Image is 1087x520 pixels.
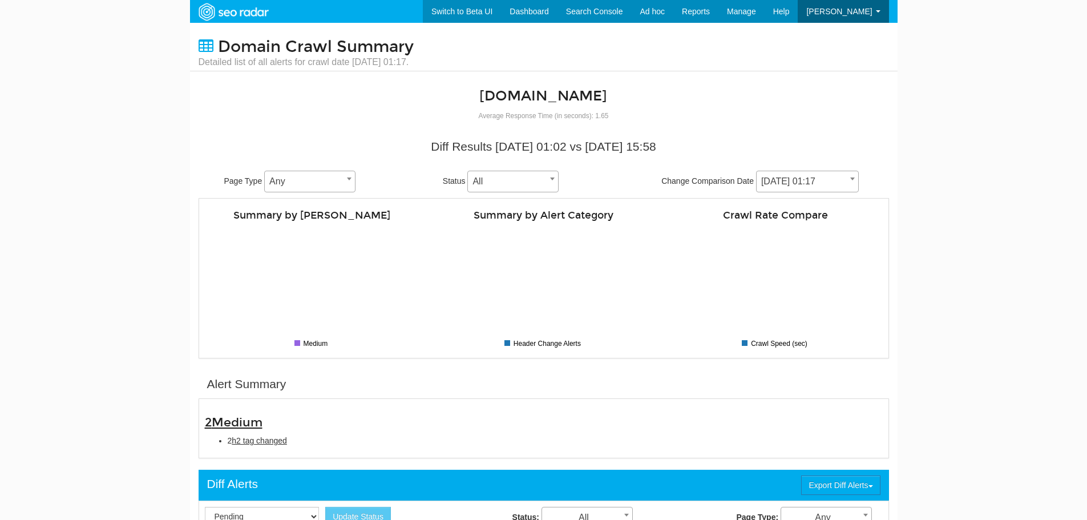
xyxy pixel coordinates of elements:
span: All [467,171,559,192]
span: Reports [682,7,710,16]
span: Any [264,171,355,192]
tspan: 2 [682,261,686,268]
span: h2 tag changed [232,436,287,445]
span: 08/08/2025 01:17 [756,171,859,192]
tspan: 1 [682,291,686,297]
tspan: 0.5 [678,306,686,312]
span: Domain Crawl Summary [218,37,414,57]
li: 2 [228,435,883,446]
span: Ad hoc [640,7,665,16]
h4: Summary by [PERSON_NAME] [205,210,419,221]
span: 2 [205,415,262,430]
tspan: 0 [682,321,686,327]
span: [PERSON_NAME] [806,7,872,16]
span: Page Type [224,176,262,186]
tspan: [DATE] 01:02 [817,328,851,334]
span: Status [443,176,466,186]
h4: Crawl Rate Compare [668,210,883,221]
button: Export Diff Alerts [801,475,880,495]
h4: Summary by Alert Category [437,210,651,221]
div: Diff Results [DATE] 01:02 vs [DATE] 15:58 [207,138,880,155]
span: Any [265,174,355,190]
span: Search Console [566,7,623,16]
tspan: 2.5 [678,247,686,253]
span: Help [773,7,790,16]
span: Medium [212,415,262,430]
span: All [468,174,558,190]
small: Detailed list of all alerts for crawl date [DATE] 01:17. [199,56,414,68]
small: Average Response Time (in seconds): 1.65 [479,112,609,120]
span: Manage [727,7,756,16]
div: Diff Alerts [207,475,258,493]
div: Alert Summary [207,376,286,393]
img: SEORadar [194,2,273,22]
span: Change Comparison Date [661,176,754,186]
text: 2 total alerts [292,277,333,286]
tspan: 3 [682,232,686,238]
span: 08/08/2025 01:17 [757,174,858,190]
tspan: [DATE] 15:58 [722,328,756,334]
tspan: 1.5 [678,276,686,283]
a: [DOMAIN_NAME] [479,87,607,104]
